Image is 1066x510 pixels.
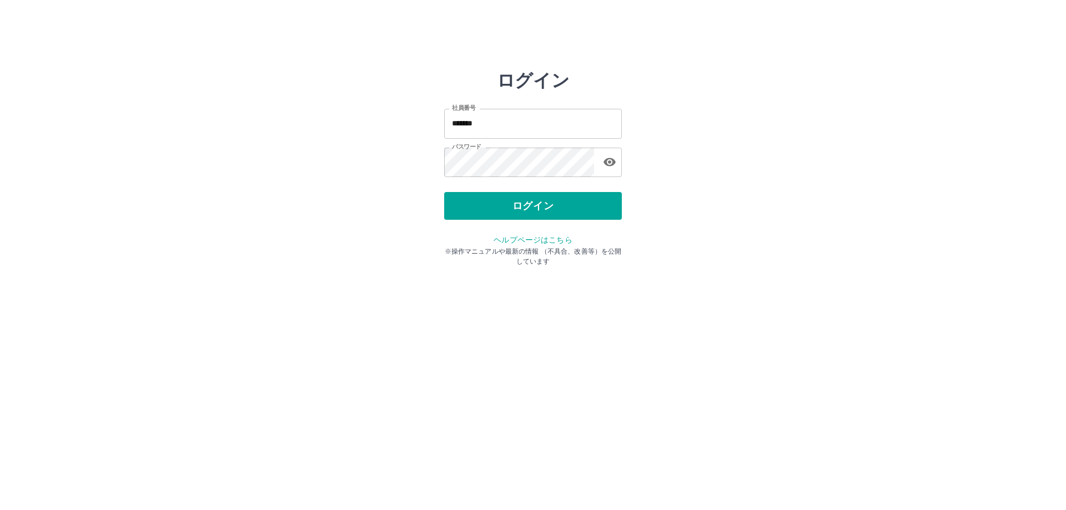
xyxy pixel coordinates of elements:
label: 社員番号 [452,104,475,112]
button: ログイン [444,192,622,220]
h2: ログイン [497,70,570,91]
a: ヘルプページはこちら [494,235,572,244]
label: パスワード [452,143,481,151]
p: ※操作マニュアルや最新の情報 （不具合、改善等）を公開しています [444,246,622,266]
